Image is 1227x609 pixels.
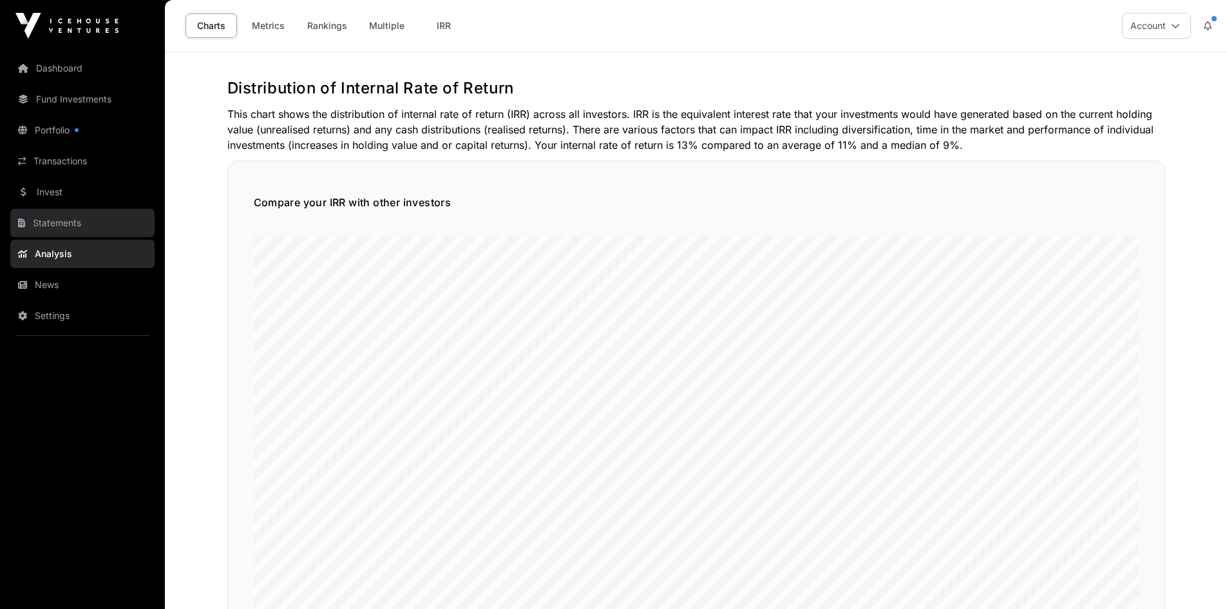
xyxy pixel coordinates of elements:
a: Multiple [361,14,413,38]
a: Statements [10,209,155,237]
a: News [10,271,155,299]
p: This chart shows the distribution of internal rate of return (IRR) across all investors. IRR is t... [227,106,1165,153]
a: Dashboard [10,54,155,82]
iframe: Chat Widget [1163,547,1227,609]
a: Charts [185,14,237,38]
button: Account [1122,13,1191,39]
h2: Distribution of Internal Rate of Return [227,78,1165,99]
a: Metrics [242,14,294,38]
a: Rankings [299,14,356,38]
a: Transactions [10,147,155,175]
a: Fund Investments [10,85,155,113]
a: Invest [10,178,155,206]
h5: Compare your IRR with other investors [254,195,1139,210]
img: Icehouse Ventures Logo [15,13,119,39]
a: Portfolio [10,116,155,144]
a: IRR [418,14,470,38]
a: Settings [10,302,155,330]
a: Analysis [10,240,155,268]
